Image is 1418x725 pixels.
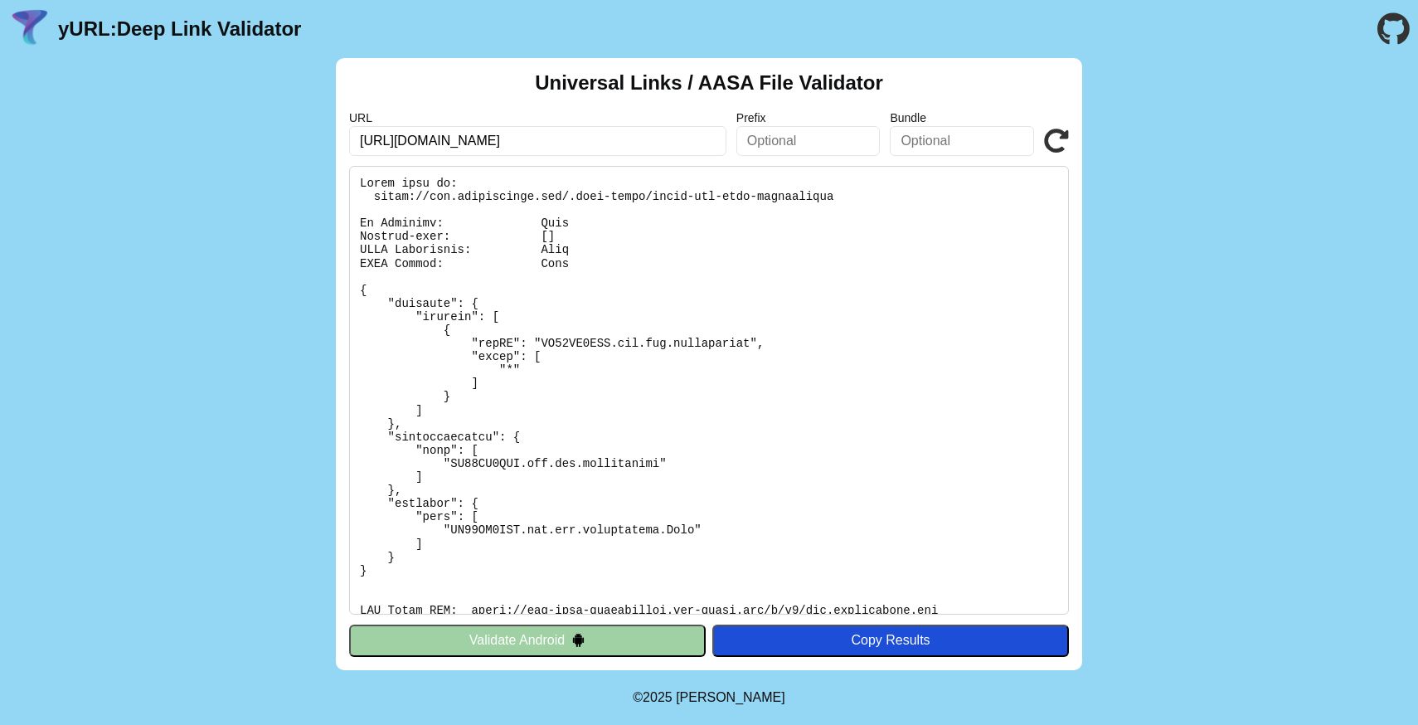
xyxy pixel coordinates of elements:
input: Optional [890,126,1034,156]
button: Copy Results [712,625,1069,656]
label: Bundle [890,111,1034,124]
footer: © [633,670,784,725]
input: Optional [736,126,881,156]
span: 2025 [643,690,673,704]
pre: Lorem ipsu do: sitam://con.adipiscinge.sed/.doei-tempo/incid-utl-etdo-magnaaliqua En Adminimv: Qu... [349,166,1069,615]
img: droidIcon.svg [571,633,585,647]
h2: Universal Links / AASA File Validator [535,71,883,95]
div: Copy Results [721,633,1061,648]
input: Required [349,126,726,156]
img: yURL Logo [8,7,51,51]
button: Validate Android [349,625,706,656]
a: Michael Ibragimchayev's Personal Site [676,690,785,704]
label: URL [349,111,726,124]
a: yURL:Deep Link Validator [58,17,301,41]
label: Prefix [736,111,881,124]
